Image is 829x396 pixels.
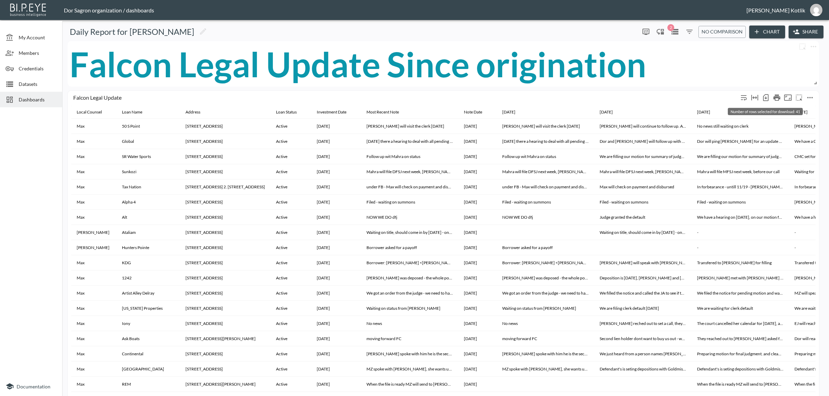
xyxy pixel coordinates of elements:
[458,195,497,210] th: 9/8/2025
[497,119,594,134] th: Jonny will visit the clerk today
[600,108,622,116] span: 9/4/2025
[771,92,782,103] div: Print
[116,134,180,149] th: Global
[594,134,692,149] th: Dor and Max will follow up with Ken
[180,240,270,255] th: 2006 Quail Roost Drive, Weston, FL 33327
[71,179,116,195] th: Max
[270,164,311,179] th: Active
[180,301,270,316] th: 2705 SE Ranch Acres Circle, Jupiter, FL 33478
[116,331,180,346] th: Ask Boats
[71,210,116,225] th: Max
[497,362,594,377] th: MZ spoke with Goldsmith, she wants us to push the depo - MZ and Mahra will speak to her
[458,270,497,286] th: 9/8/2025
[594,362,692,377] th: Defendant's is seting depositions with Goldmisth - this is set fro trial in December
[738,92,749,103] div: Wrap text
[9,2,48,17] img: bipeye-logo
[270,331,311,346] th: Active
[311,119,361,134] th: 11/4/2024
[594,286,692,301] th: We filled the notice and called the JA to see if there is any news, no updates from him. we will ...
[270,119,311,134] th: Active
[19,49,57,57] span: Members
[692,377,789,392] th: When the file is ready MZ will send to Howard
[497,301,594,316] th: Waiting on status from Mahra
[458,316,497,331] th: 9/8/2025
[502,108,515,116] div: 9/8/2025
[497,270,594,286] th: Eli was deposed - the whole point was to see if we are in on the fraud or not - Eli did god - we ...
[19,80,57,88] span: Datasets
[116,316,180,331] th: Iony
[116,179,180,195] th: Tax Nation
[361,240,458,255] th: Borrower asked for a payoff
[180,225,270,240] th: 2203 SW 134th Ave, Miramar, FL 33027
[71,119,116,134] th: Max
[361,377,458,392] th: When the file is ready MZ will send to Howard
[71,362,116,377] th: Max
[116,119,180,134] th: 50 S Point
[270,240,311,255] th: Active
[458,362,497,377] th: 9/8/2025
[270,377,311,392] th: Active
[276,108,297,116] div: Loan Status
[692,119,789,134] th: No news still waiting on clerk
[692,316,789,331] th: The court cancelled her calendar for sept 11, and te next available date is October 31. - Mahra w...
[71,195,116,210] th: Max
[311,301,361,316] th: 12/30/2024
[116,301,180,316] th: Florida Properties
[71,316,116,331] th: Max
[71,346,116,362] th: Max
[270,286,311,301] th: Active
[497,149,594,164] th: Follow up wit Mahra on status
[71,270,116,286] th: Max
[270,362,311,377] th: Active
[692,210,789,225] th: We have a hearing on Sep 3rd, on our motion for judicial default
[782,92,793,103] button: Fullscreen
[789,26,823,38] button: Share
[497,346,594,362] th: Mahra spoke with him he is the second lien holder - Mahra will update
[71,149,116,164] th: Max
[276,108,306,116] span: Loan Status
[270,195,311,210] th: Active
[458,225,497,240] th: 9/4/2025
[361,270,458,286] th: Eli was deposed - the whole point was to see if we are in on the fraud or not - Eli did god - we ...
[458,149,497,164] th: 9/8/2025
[180,195,270,210] th: 1000 W Island Blvd Ph 9, Aventura, FL 33160
[19,65,57,72] span: Credentials
[594,149,692,164] th: We are filling our motion for summary of judgment - Mahra will finilize today and circulate for s...
[311,270,361,286] th: 12/11/2024
[692,149,789,164] th: We are filling our motion for summary of judgment - Mahra will file next week
[180,316,270,331] th: 851 NE 1st Ave, Unit 5211, Miami Fl
[311,255,361,270] th: 12/17/2024
[71,301,116,316] th: Max
[497,164,594,179] th: Mahra will file DFSJ next week, Mahra is trying to finilize this today
[311,377,361,392] th: 8/12/2025
[464,108,482,116] div: Note Date
[692,179,789,195] th: In forbearance - untill 11/19 - Aaron to inquire about status of payment - if doesn’t make paymen...
[458,301,497,316] th: 9/8/2025
[311,210,361,225] th: 7/22/2024
[458,240,497,255] th: 9/8/2025
[361,346,458,362] th: Mahra spoke with him he is the second lien holder - Mahra will update
[6,382,57,390] a: Documentation
[497,240,594,255] th: Borrower asked for a payoff
[311,134,361,149] th: 10/21/2024
[19,34,57,41] span: My Account
[361,149,458,164] th: Follow up wit Mahra on status
[180,255,270,270] th: 14596 Belmont Trace, Wellington, FL 33414
[808,41,819,52] button: more
[270,210,311,225] th: Active
[116,346,180,362] th: Continental
[692,301,789,316] th: We are waiting for clerk default
[116,255,180,270] th: KDG
[497,179,594,195] th: under FB - Max will check on payment and disbursed
[71,225,116,240] th: Howard
[116,195,180,210] th: Alpha 4
[270,225,311,240] th: Active
[69,43,646,85] div: Falcon Legal Update Since origination
[684,26,695,37] button: Filters
[17,384,50,389] span: Documentation
[311,286,361,301] th: 10/15/2024
[760,92,771,103] div: Number of rows selected for download: 41
[71,134,116,149] th: Max
[497,134,594,149] th: October 9 there a hearing to deal with all pending issues - there is a hearing sep 16-17 to adres...
[464,108,491,116] span: Note Date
